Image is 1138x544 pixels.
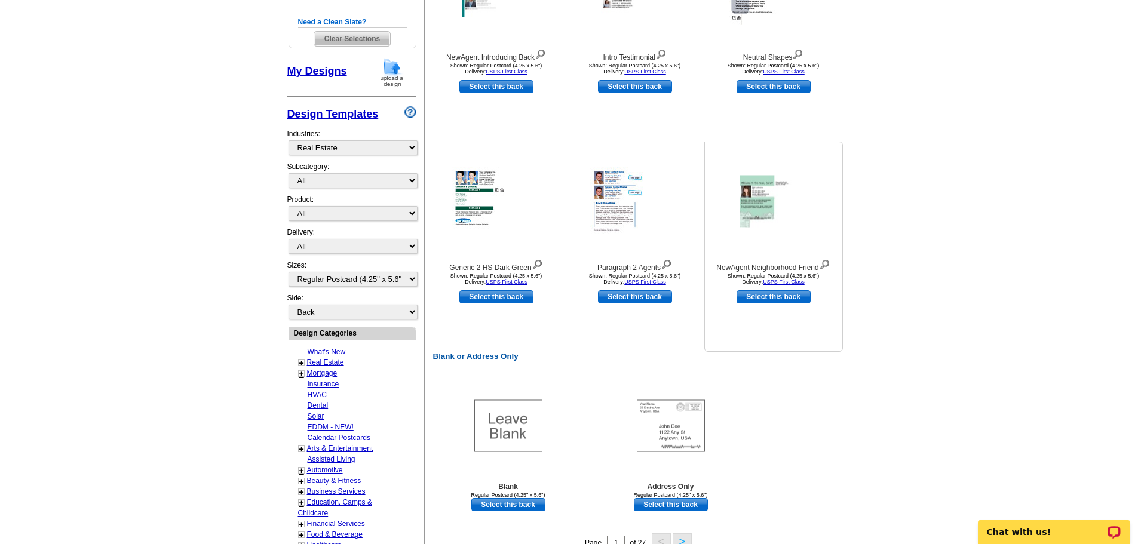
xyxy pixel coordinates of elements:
[404,106,416,118] img: design-wizard-help-icon.png
[452,167,541,235] img: Generic 2 HS Dark Green
[299,477,304,486] a: +
[708,47,839,63] div: Neutral Shapes
[307,477,361,485] a: Beauty & Fitness
[569,47,701,63] div: Intro Testimonial
[431,273,562,285] div: Shown: Regular Postcard (4.25 x 5.6") Delivery:
[308,412,324,420] a: Solar
[298,498,372,517] a: Education, Camps & Childcare
[287,161,416,194] div: Subcategory:
[431,47,562,63] div: NewAgent Introducing Back
[737,290,811,303] a: use this design
[535,47,546,60] img: view design details
[299,466,304,475] a: +
[737,80,811,93] a: use this design
[740,176,808,228] img: NewAgent Neighborhood Friend
[307,487,366,496] a: Business Services
[763,69,805,75] a: USPS First Class
[532,257,543,270] img: view design details
[624,69,666,75] a: USPS First Class
[647,482,694,491] b: Address Only
[708,257,839,273] div: NewAgent Neighborhood Friend
[299,369,304,379] a: +
[287,108,379,120] a: Design Templates
[308,348,346,356] a: What's New
[307,369,338,377] a: Mortgage
[970,506,1138,544] iframe: LiveChat chat widget
[299,444,304,454] a: +
[443,492,574,498] div: Regular Postcard (4.25" x 5.6")
[427,352,850,361] h2: Blank or Address Only
[299,520,304,529] a: +
[431,63,562,75] div: Shown: Regular Postcard (4.25 x 5.6") Delivery:
[459,80,533,93] a: use this design
[308,380,339,388] a: Insurance
[763,279,805,285] a: USPS First Class
[308,455,355,463] a: Assisted Living
[598,290,672,303] a: use this design
[569,63,701,75] div: Shown: Regular Postcard (4.25 x 5.6") Delivery:
[459,290,533,303] a: use this design
[624,279,666,285] a: USPS First Class
[792,47,803,60] img: view design details
[287,65,347,77] a: My Designs
[474,400,542,452] img: Blank Template
[299,487,304,497] a: +
[299,530,304,540] a: +
[308,401,329,410] a: Dental
[590,167,680,235] img: Paragraph 2 Agents
[431,257,562,273] div: Generic 2 HS Dark Green
[308,423,354,431] a: EDDM - NEW!
[708,273,839,285] div: Shown: Regular Postcard (4.25 x 5.6") Delivery:
[569,273,701,285] div: Shown: Regular Postcard (4.25 x 5.6") Delivery:
[287,194,416,227] div: Product:
[634,498,708,511] a: use this design
[287,293,416,321] div: Side:
[471,498,545,511] a: use this design
[486,69,527,75] a: USPS First Class
[287,122,416,161] div: Industries:
[376,57,407,88] img: upload-design
[314,32,390,46] span: Clear Selections
[307,520,365,528] a: Financial Services
[287,260,416,293] div: Sizes:
[308,391,327,399] a: HVAC
[287,227,416,260] div: Delivery:
[307,358,344,367] a: Real Estate
[299,498,304,508] a: +
[708,63,839,75] div: Shown: Regular Postcard (4.25 x 5.6") Delivery:
[308,434,370,442] a: Calendar Postcards
[655,47,667,60] img: view design details
[307,444,373,453] a: Arts & Entertainment
[605,492,737,498] div: Regular Postcard (4.25" x 5.6")
[661,257,672,270] img: view design details
[819,257,830,270] img: view design details
[289,327,416,339] div: Design Categories
[569,257,701,273] div: Paragraph 2 Agents
[498,482,518,491] b: Blank
[486,279,527,285] a: USPS First Class
[307,530,363,539] a: Food & Beverage
[307,466,343,474] a: Automotive
[598,80,672,93] a: use this design
[298,17,407,28] h5: Need a Clean Slate?
[637,400,705,452] img: Addresses Only
[299,358,304,368] a: +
